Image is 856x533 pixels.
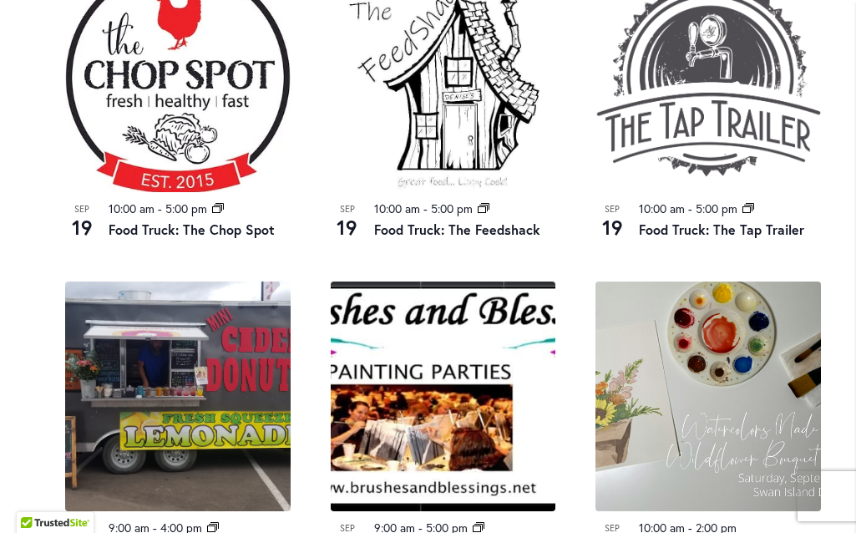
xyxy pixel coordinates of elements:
time: 5:00 pm [431,201,473,216]
span: - [688,201,692,216]
time: 10:00 am [639,201,685,216]
span: 19 [331,213,364,241]
time: 5:00 pm [696,201,737,216]
a: Food Truck: The Feedshack [374,221,540,238]
img: 25cdfb0fdae5fac2d41c26229c463054 [595,282,821,511]
img: Brushes and Blessings – Face Painting [331,282,556,511]
span: - [158,201,162,216]
img: Food Truck: Sugar Lips Apple Cider Donuts [65,282,291,511]
a: Food Truck: The Chop Spot [109,221,275,238]
time: 5:00 pm [165,201,207,216]
span: - [423,201,428,216]
span: Sep [595,202,629,216]
time: 10:00 am [374,201,420,216]
span: 19 [65,213,99,241]
span: 19 [595,213,629,241]
iframe: Launch Accessibility Center [13,474,59,520]
span: Sep [65,202,99,216]
time: 10:00 am [109,201,154,216]
a: Food Truck: The Tap Trailer [639,221,804,238]
span: Sep [331,202,364,216]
